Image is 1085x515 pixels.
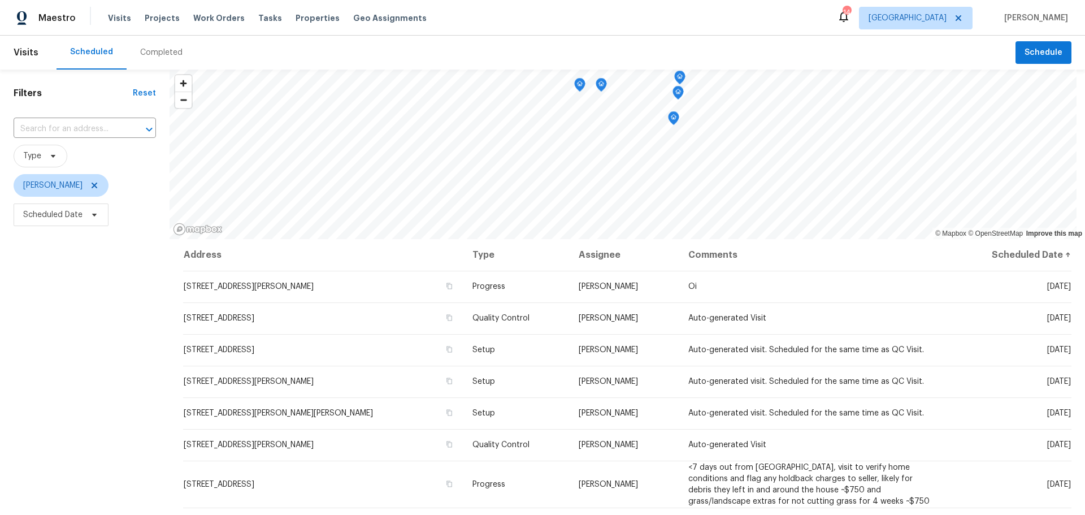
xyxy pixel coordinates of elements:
span: Progress [472,481,505,488]
span: Auto-generated Visit [688,314,766,322]
button: Copy Address [444,313,454,323]
span: Work Orders [193,12,245,24]
span: Auto-generated visit. Scheduled for the same time as QC Visit. [688,409,924,417]
span: [PERSON_NAME] [1000,12,1068,24]
span: Progress [472,283,505,291]
span: Quality Control [472,441,530,449]
span: Setup [472,409,495,417]
span: [DATE] [1047,314,1071,322]
span: [DATE] [1047,441,1071,449]
div: Scheduled [70,46,113,58]
span: <7 days out from [GEOGRAPHIC_DATA], visit to verify home conditions and flag any holdback charges... [688,464,930,505]
input: Search for an address... [14,120,124,138]
span: [PERSON_NAME] [579,481,638,488]
button: Open [141,122,157,137]
span: Oi [688,283,697,291]
span: [DATE] [1047,409,1071,417]
span: Visits [14,40,38,65]
span: [PERSON_NAME] [579,346,638,354]
button: Schedule [1015,41,1071,64]
span: [PERSON_NAME] [579,409,638,417]
div: Map marker [672,86,684,103]
div: Map marker [674,71,685,88]
h1: Filters [14,88,133,99]
span: [PERSON_NAME] [579,441,638,449]
span: Visits [108,12,131,24]
span: [STREET_ADDRESS] [184,481,254,488]
span: [GEOGRAPHIC_DATA] [869,12,947,24]
span: [PERSON_NAME] [579,378,638,386]
button: Copy Address [444,479,454,489]
a: Mapbox homepage [173,223,223,236]
span: Type [23,150,41,162]
th: Scheduled Date ↑ [946,239,1071,271]
canvas: Map [170,70,1077,239]
a: Improve this map [1026,230,1082,237]
div: Completed [140,47,183,58]
span: [DATE] [1047,481,1071,488]
span: Properties [296,12,340,24]
span: Schedule [1025,46,1062,60]
button: Copy Address [444,281,454,291]
span: [DATE] [1047,378,1071,386]
span: Auto-generated Visit [688,441,766,449]
span: [STREET_ADDRESS][PERSON_NAME] [184,283,314,291]
span: [PERSON_NAME] [579,314,638,322]
div: Map marker [574,78,585,96]
span: [DATE] [1047,346,1071,354]
span: Auto-generated visit. Scheduled for the same time as QC Visit. [688,378,924,386]
div: Map marker [668,111,679,129]
div: Reset [133,88,156,99]
span: [DATE] [1047,283,1071,291]
div: Map marker [596,78,607,96]
span: Geo Assignments [353,12,427,24]
span: Quality Control [472,314,530,322]
span: [PERSON_NAME] [23,180,83,191]
th: Address [183,239,463,271]
span: Maestro [38,12,76,24]
span: Setup [472,378,495,386]
span: [STREET_ADDRESS][PERSON_NAME] [184,441,314,449]
button: Copy Address [444,439,454,449]
button: Copy Address [444,344,454,354]
button: Zoom out [175,92,192,108]
span: [STREET_ADDRESS][PERSON_NAME] [184,378,314,386]
span: [STREET_ADDRESS] [184,346,254,354]
span: [PERSON_NAME] [579,283,638,291]
span: [STREET_ADDRESS][PERSON_NAME][PERSON_NAME] [184,409,373,417]
th: Assignee [570,239,679,271]
div: 14 [843,7,850,18]
button: Copy Address [444,408,454,418]
a: OpenStreetMap [968,230,1023,237]
span: Setup [472,346,495,354]
th: Type [463,239,570,271]
button: Zoom in [175,75,192,92]
span: Scheduled Date [23,209,83,220]
span: Projects [145,12,180,24]
button: Copy Address [444,376,454,386]
a: Mapbox [935,230,966,237]
span: Tasks [258,14,282,22]
th: Comments [679,239,946,271]
span: [STREET_ADDRESS] [184,314,254,322]
span: Auto-generated visit. Scheduled for the same time as QC Visit. [688,346,924,354]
